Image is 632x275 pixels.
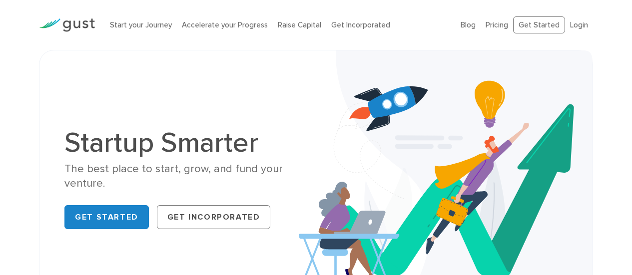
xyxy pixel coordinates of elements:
a: Raise Capital [278,20,321,29]
div: The best place to start, grow, and fund your venture. [64,162,308,191]
a: Get Started [513,16,565,34]
a: Get Incorporated [157,205,271,229]
a: Login [570,20,588,29]
a: Pricing [486,20,508,29]
a: Get Incorporated [331,20,390,29]
img: Gust Logo [39,18,95,32]
h1: Startup Smarter [64,129,308,157]
a: Start your Journey [110,20,172,29]
a: Blog [461,20,476,29]
a: Get Started [64,205,149,229]
a: Accelerate your Progress [182,20,268,29]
